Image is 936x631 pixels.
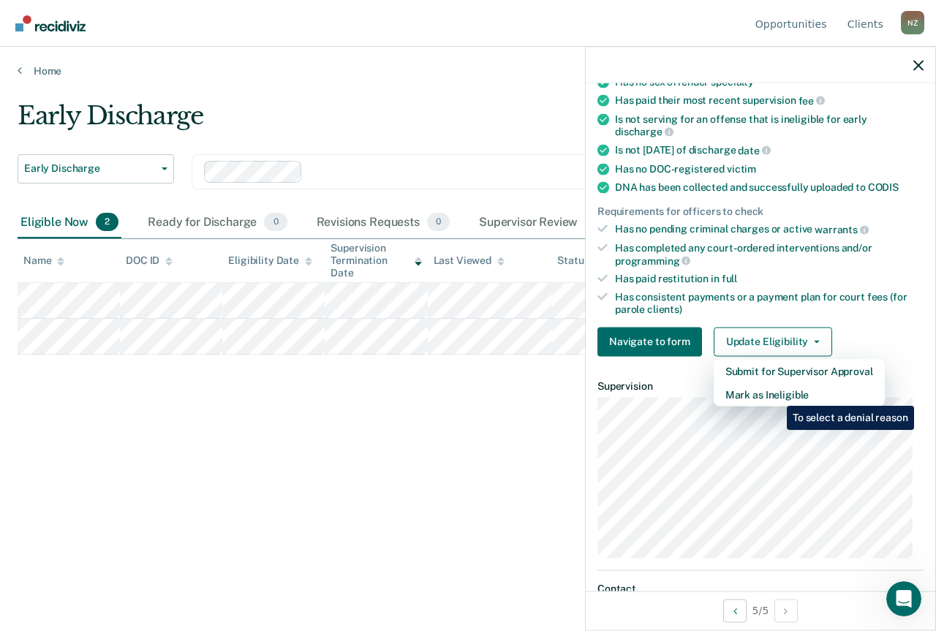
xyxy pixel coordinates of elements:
[774,599,798,622] button: Next Opportunity
[126,254,173,267] div: DOC ID
[476,207,610,239] div: Supervisor Review
[18,207,121,239] div: Eligible Now
[557,254,589,267] div: Status
[615,126,673,137] span: discharge
[615,273,924,285] div: Has paid restitution in
[427,213,450,232] span: 0
[597,327,702,356] button: Navigate to form
[264,213,287,232] span: 0
[722,273,737,284] span: full
[647,303,682,314] span: clients)
[597,205,924,217] div: Requirements for officers to check
[615,113,924,137] div: Is not serving for an offense that is ineligible for early
[96,213,118,232] span: 2
[145,207,290,239] div: Ready for Discharge
[723,599,747,622] button: Previous Opportunity
[714,327,832,356] button: Update Eligibility
[615,94,924,107] div: Has paid their most recent supervision
[615,254,690,266] span: programming
[615,181,924,193] div: DNA has been collected and successfully uploaded to
[738,144,770,156] span: date
[615,241,924,266] div: Has completed any court-ordered interventions and/or
[615,291,924,316] div: Has consistent payments or a payment plan for court fees (for parole
[727,162,756,174] span: victim
[18,64,918,78] a: Home
[868,181,899,192] span: CODIS
[615,223,924,236] div: Has no pending criminal charges or active
[615,162,924,175] div: Has no DOC-registered
[314,207,453,239] div: Revisions Requests
[714,359,885,382] button: Submit for Supervisor Approval
[886,581,921,616] iframe: Intercom live chat
[434,254,505,267] div: Last Viewed
[228,254,312,267] div: Eligibility Date
[597,583,924,595] dt: Contact
[18,101,860,143] div: Early Discharge
[901,11,924,34] div: N Z
[597,327,708,356] a: Navigate to form link
[615,143,924,156] div: Is not [DATE] of discharge
[15,15,86,31] img: Recidiviz
[586,591,935,630] div: 5 / 5
[815,224,869,235] span: warrants
[799,94,825,106] span: fee
[901,11,924,34] button: Profile dropdown button
[23,254,64,267] div: Name
[24,162,156,175] span: Early Discharge
[597,379,924,392] dt: Supervision
[331,242,421,279] div: Supervision Termination Date
[714,382,885,406] button: Mark as Ineligible
[714,359,885,406] div: Dropdown Menu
